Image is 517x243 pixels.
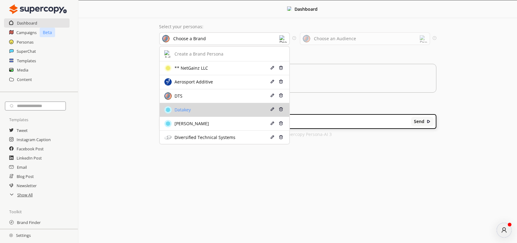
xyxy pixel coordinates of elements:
[17,181,37,190] a: Newsletter
[279,35,287,43] img: Dropdown Icon
[17,18,37,28] a: Dashboard
[279,121,283,125] img: Delete Icon
[270,135,275,139] img: Edit Icon
[270,121,275,125] img: Edit Icon
[303,35,310,42] img: Audience Icon
[17,37,34,47] a: Personas
[433,36,436,40] img: Tooltip Icon
[279,93,283,98] img: Delete Icon
[164,120,172,127] img: Brand Icon
[292,36,296,40] img: Tooltip Icon
[17,190,33,199] a: Show All
[164,64,172,72] img: Brand Icon
[173,79,213,84] div: Aerosport Additive
[164,78,172,86] img: Brand Icon
[17,135,51,144] a: Instagram Caption
[159,24,436,29] p: Select your personas:
[17,163,27,172] a: Email
[17,65,28,75] a: Media
[159,53,436,62] h3: Market Insight
[164,92,172,100] img: Brand Icon
[287,6,291,11] img: Close
[173,121,209,126] div: [PERSON_NAME]
[279,107,283,111] img: Delete Icon
[16,28,37,37] a: Campaigns
[279,135,283,139] img: Delete Icon
[270,79,275,84] img: Edit Icon
[162,35,170,42] img: Brand Icon
[173,135,235,140] div: Diversified Technical Systems
[279,66,283,70] img: Delete Icon
[17,75,32,84] a: Content
[173,107,191,112] div: Datakey
[17,227,46,236] a: Audience Finder
[497,223,511,237] button: atlas-launcher
[497,223,511,237] div: atlas-message-author-avatar
[270,107,275,111] img: Edit Icon
[159,99,436,108] h3: Recent Templates
[270,93,275,98] img: Edit Icon
[9,233,13,237] img: Close
[166,78,430,86] u: Create with Insight
[314,36,356,41] div: Choose an Audience
[420,35,427,43] img: Dropdown Icon
[9,3,67,15] img: Close
[427,119,431,124] img: Close
[164,106,172,114] img: Brand Icon
[17,56,36,65] a: Templates
[270,66,275,70] img: Edit Icon
[17,144,44,153] a: Facebook Post
[264,132,332,137] p: GPT 4o + Supercopy Persona-AI 3
[164,50,172,58] img: Add Icon
[17,218,41,227] a: Brand Finder
[17,153,42,163] a: LinkedIn Post
[173,36,206,41] div: Choose a Brand
[295,6,318,12] b: Dashboard
[166,70,430,75] p: Please Select or Create a persona to get started.
[414,119,424,124] b: Send
[173,94,182,98] div: DTS
[173,66,208,71] div: ** NetGainz LLC
[17,126,28,135] a: Tweet
[17,172,34,181] a: Blog Post
[164,134,172,141] img: Brand Icon
[279,79,283,84] img: Delete Icon
[40,28,55,37] p: Beta
[173,52,223,56] div: Create a Brand Persona
[17,47,36,56] a: SuperChat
